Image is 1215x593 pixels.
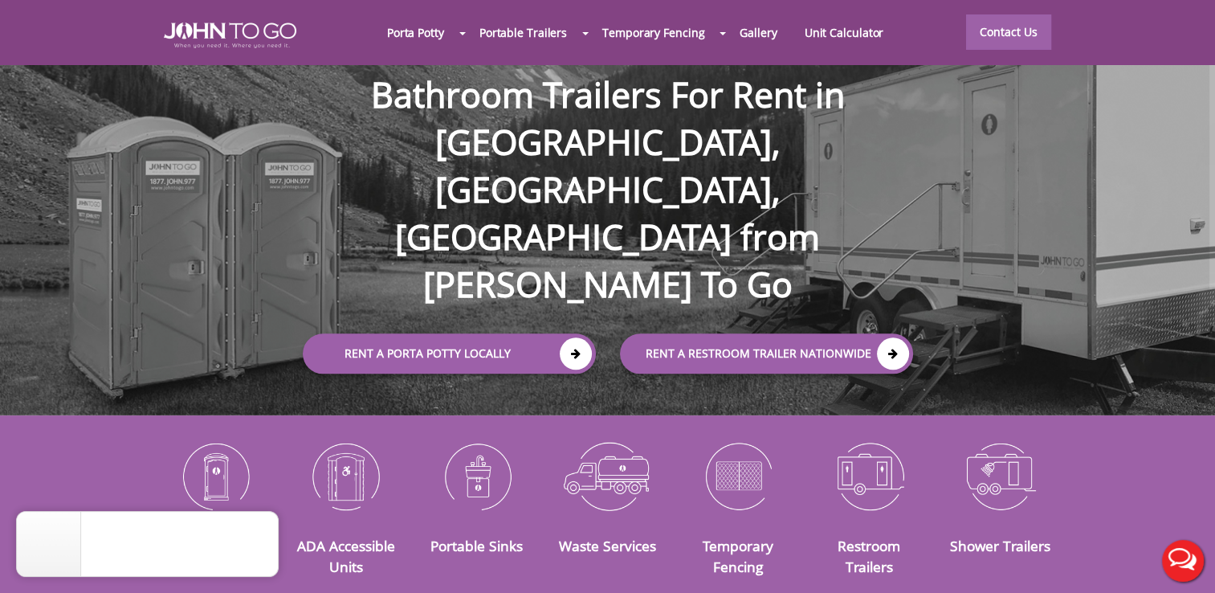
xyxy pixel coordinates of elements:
a: Restroom Trailers [838,536,900,576]
img: Waste-Services-icon_N.png [554,434,661,517]
a: rent a RESTROOM TRAILER Nationwide [620,333,913,374]
a: Portable Sinks [430,536,523,555]
a: Temporary Fencing [589,15,718,50]
img: Restroom-Trailers-icon_N.png [816,434,923,517]
img: Portable-Toilets-icon_N.png [162,434,269,517]
a: Shower Trailers [949,536,1050,555]
img: JOHN to go [164,22,296,48]
a: ADA Accessible Units [297,536,395,576]
a: Contact Us [966,14,1051,50]
img: Shower-Trailers-icon_N.png [947,434,1054,517]
h1: Bathroom Trailers For Rent in [GEOGRAPHIC_DATA], [GEOGRAPHIC_DATA], [GEOGRAPHIC_DATA] from [PERSO... [287,19,929,309]
a: Rent a Porta Potty Locally [303,333,596,374]
img: ADA-Accessible-Units-icon_N.png [292,434,399,517]
img: Portable-Sinks-icon_N.png [423,434,530,517]
a: Gallery [726,15,790,50]
a: Unit Calculator [791,15,898,50]
a: Waste Services [559,536,656,555]
a: Portable Trailers [466,15,581,50]
img: Temporary-Fencing-cion_N.png [685,434,792,517]
a: Porta Potty [373,15,458,50]
a: Temporary Fencing [703,536,773,576]
button: Live Chat [1151,529,1215,593]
